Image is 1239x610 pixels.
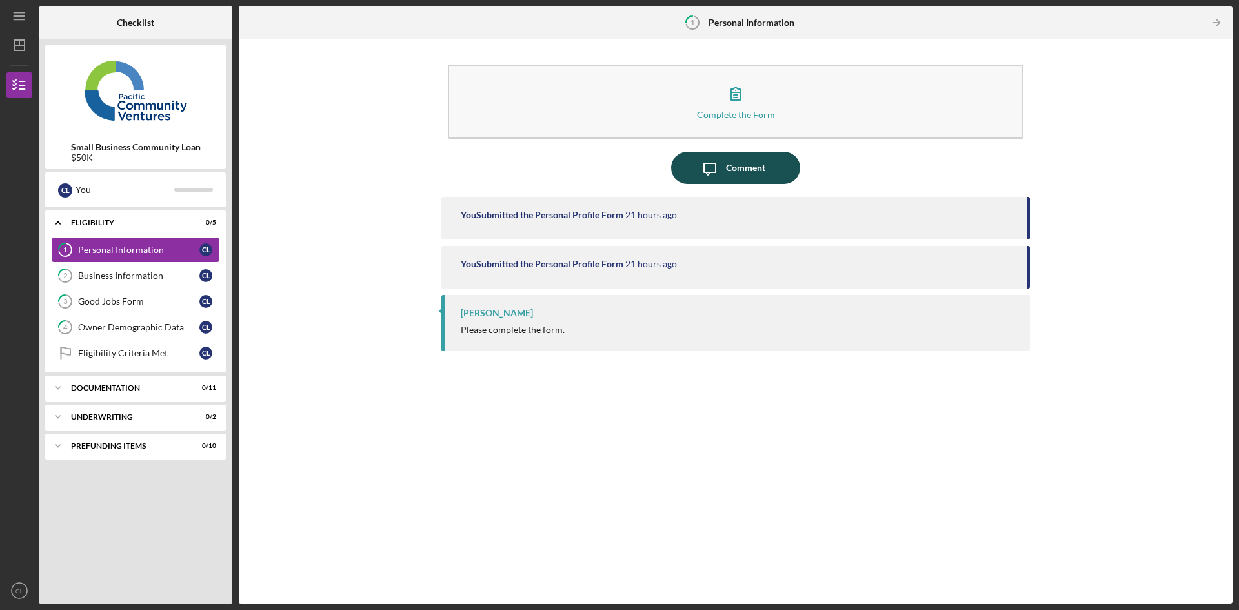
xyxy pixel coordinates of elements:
div: C L [199,295,212,308]
div: Prefunding Items [71,442,184,450]
b: Checklist [117,17,154,28]
div: Business Information [78,270,199,281]
div: [PERSON_NAME] [461,308,533,318]
div: You Submitted the Personal Profile Form [461,259,623,269]
div: C L [199,243,212,256]
div: 0 / 2 [193,413,216,421]
tspan: 4 [63,323,68,332]
div: Underwriting [71,413,184,421]
img: Product logo [45,52,226,129]
a: 4Owner Demographic DataCL [52,314,219,340]
a: 2Business InformationCL [52,263,219,289]
tspan: 3 [63,298,67,306]
tspan: 2 [63,272,67,280]
div: 0 / 10 [193,442,216,450]
div: Eligibility [71,219,184,227]
div: C L [58,183,72,198]
div: C L [199,321,212,334]
time: 2025-08-18 22:50 [625,210,677,220]
div: 0 / 11 [193,384,216,392]
div: You [76,179,174,201]
text: CL [15,587,24,595]
button: CL [6,578,32,604]
b: Small Business Community Loan [71,142,201,152]
a: 1Personal InformationCL [52,237,219,263]
div: $50K [71,152,201,163]
a: Eligibility Criteria MetCL [52,340,219,366]
time: 2025-08-18 22:45 [625,259,677,269]
button: Comment [671,152,800,184]
a: 3Good Jobs FormCL [52,289,219,314]
button: Complete the Form [448,65,1023,139]
div: C L [199,269,212,282]
div: Please complete the form. [461,325,565,335]
div: Personal Information [78,245,199,255]
div: Complete the Form [697,110,775,119]
div: 0 / 5 [193,219,216,227]
div: Eligibility Criteria Met [78,348,199,358]
b: Personal Information [709,17,794,28]
div: Comment [726,152,765,184]
div: Documentation [71,384,184,392]
div: C L [199,347,212,360]
tspan: 1 [63,246,67,254]
tspan: 1 [690,18,694,26]
div: Good Jobs Form [78,296,199,307]
div: Owner Demographic Data [78,322,199,332]
div: You Submitted the Personal Profile Form [461,210,623,220]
